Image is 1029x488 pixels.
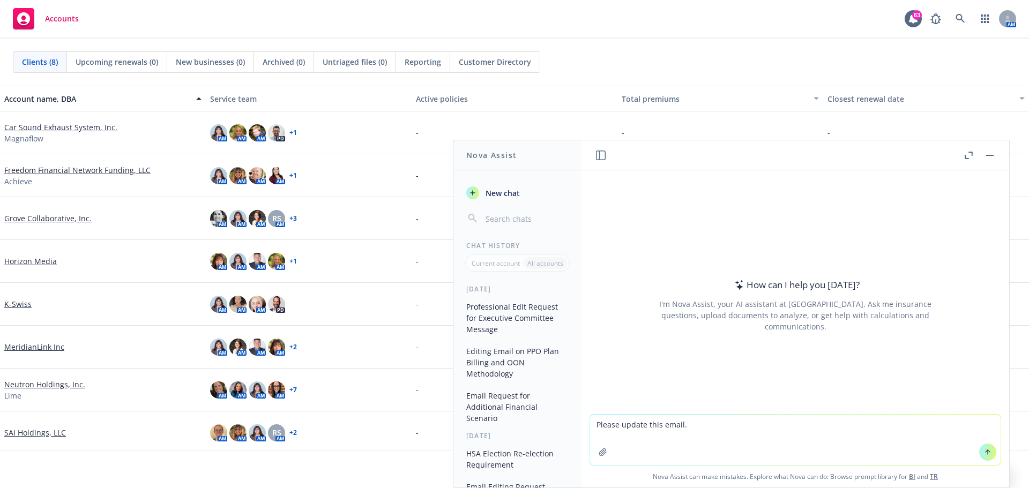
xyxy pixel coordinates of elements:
span: Nova Assist can make mistakes. Explore what Nova can do: Browse prompt library for and [586,466,1005,487]
img: photo [229,296,247,313]
a: + 2 [289,344,297,350]
p: Current account [472,259,520,268]
img: photo [229,381,247,399]
img: photo [210,167,227,184]
span: - [416,341,419,352]
span: - [416,298,419,310]
span: - [416,384,419,395]
span: - [827,127,830,138]
span: - [416,256,419,267]
a: K-Swiss [4,298,32,310]
button: Email Request for Additional Financial Scenario [462,387,573,427]
p: All accounts [527,259,563,268]
span: Accounts [45,14,79,23]
span: - [416,170,419,181]
a: + 1 [289,172,297,179]
span: - [416,213,419,224]
span: Clients (8) [22,56,58,67]
img: photo [229,167,247,184]
div: Active policies [416,93,613,104]
img: photo [249,210,266,227]
a: BI [909,472,915,481]
button: Professional Edit Request for Executive Committee Message [462,298,573,338]
span: Archived (0) [263,56,305,67]
input: Search chats [483,211,569,226]
img: photo [229,424,247,441]
div: 63 [912,10,922,20]
img: photo [249,339,266,356]
a: Horizon Media [4,256,57,267]
span: Magnaflow [4,133,43,144]
span: Reporting [405,56,441,67]
div: [DATE] [453,284,581,294]
a: Car Sound Exhaust System, Inc. [4,122,117,133]
div: [DATE] [453,431,581,440]
img: photo [268,339,285,356]
a: + 1 [289,130,297,136]
a: Report a Bug [925,8,946,29]
span: Customer Directory [459,56,531,67]
a: SAI Holdings, LLC [4,427,66,438]
a: + 2 [289,430,297,436]
div: I'm Nova Assist, your AI assistant at [GEOGRAPHIC_DATA]. Ask me insurance questions, upload docum... [645,298,946,332]
span: New chat [483,187,520,199]
img: photo [268,253,285,270]
a: MeridianLink Inc [4,341,64,352]
img: photo [249,296,266,313]
a: + 7 [289,387,297,393]
span: New businesses (0) [176,56,245,67]
div: Closest renewal date [827,93,1013,104]
img: photo [229,339,247,356]
span: - [416,427,419,438]
h1: Nova Assist [466,149,517,161]
img: photo [268,296,285,313]
img: photo [249,253,266,270]
div: Service team [210,93,407,104]
span: Achieve [4,176,32,187]
button: Active policies [412,86,617,111]
img: photo [229,124,247,141]
span: RS [272,427,281,438]
img: photo [249,381,266,399]
img: photo [268,124,285,141]
div: Total premiums [622,93,807,104]
button: Closest renewal date [823,86,1029,111]
div: How can I help you [DATE]? [732,278,860,292]
span: Lime [4,390,21,401]
img: photo [249,124,266,141]
a: + 1 [289,258,297,265]
button: Editing Email on PPO Plan Billing and OON Methodology [462,342,573,382]
img: photo [210,381,227,399]
img: photo [249,424,266,441]
a: + 3 [289,215,297,222]
img: photo [210,210,227,227]
div: Chat History [453,241,581,250]
button: Service team [206,86,412,111]
img: photo [210,296,227,313]
img: photo [268,381,285,399]
img: photo [268,167,285,184]
img: photo [210,424,227,441]
a: Freedom Financial Network Funding, LLC [4,164,151,176]
button: New chat [462,183,573,202]
a: Grove Collaborative, Inc. [4,213,92,224]
img: photo [210,253,227,270]
a: TR [930,472,938,481]
a: Search [950,8,971,29]
span: - [416,127,419,138]
span: Untriaged files (0) [323,56,387,67]
img: photo [210,339,227,356]
span: - [622,127,624,138]
button: HSA Election Re-election Requirement [462,445,573,474]
a: Neutron Holdings, Inc. [4,379,85,390]
img: photo [249,167,266,184]
img: photo [210,124,227,141]
img: photo [229,253,247,270]
span: RS [272,213,281,224]
div: Account name, DBA [4,93,190,104]
img: photo [229,210,247,227]
a: Accounts [9,4,83,34]
span: Upcoming renewals (0) [76,56,158,67]
textarea: Please update this email. [590,415,1001,465]
a: Switch app [974,8,996,29]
